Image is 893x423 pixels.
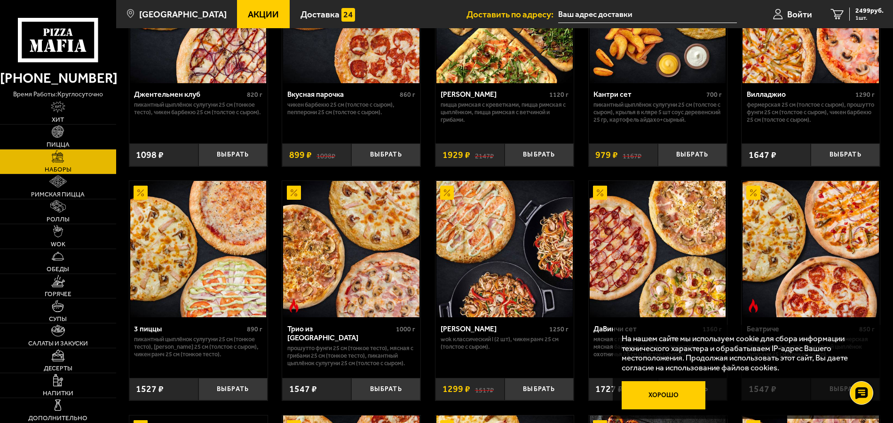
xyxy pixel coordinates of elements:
[593,336,721,358] p: Мясная с грибами 25 см (толстое с сыром), Мясная Барбекю 25 см (тонкое тесто), Охотничья 25 см (т...
[351,378,420,400] button: Выбрать
[396,325,415,333] span: 1000 г
[300,10,340,19] span: Доставка
[134,101,262,116] p: Пикантный цыплёнок сулугуни 25 см (тонкое тесто), Чикен Барбекю 25 см (толстое с сыром).
[400,91,415,99] span: 860 г
[747,90,853,99] div: Вилладжио
[505,143,574,166] button: Выбрать
[855,8,884,14] span: 2499 руб.
[475,384,494,394] s: 1517 ₽
[558,6,737,23] input: Ваш адрес доставки
[742,181,880,317] a: АкционныйОстрое блюдоБеатриче
[436,181,573,317] img: Вилла Капри
[129,181,268,317] a: Акционный3 пиццы
[658,143,727,166] button: Выбрать
[247,91,262,99] span: 820 г
[47,266,69,273] span: Обеды
[466,10,558,19] span: Доставить по адресу:
[130,181,267,317] img: 3 пиццы
[440,186,454,200] img: Акционный
[287,345,415,367] p: Прошутто Фунги 25 см (тонкое тесто), Мясная с грибами 25 см (тонкое тесто), Пикантный цыплёнок су...
[289,384,317,394] span: 1547 ₽
[443,150,470,160] span: 1929 ₽
[134,336,262,358] p: Пикантный цыплёнок сулугуни 25 см (тонкое тесто), [PERSON_NAME] 25 см (толстое с сыром), Чикен Ра...
[136,150,164,160] span: 1098 ₽
[248,10,279,19] span: Акции
[706,91,722,99] span: 700 г
[505,378,574,400] button: Выбрать
[52,117,64,123] span: Хит
[593,324,700,333] div: ДаВинчи сет
[45,166,71,173] span: Наборы
[351,143,420,166] button: Выбрать
[593,90,703,99] div: Кантри сет
[743,181,879,317] img: Беатриче
[289,150,312,160] span: 899 ₽
[49,316,67,322] span: Супы
[198,143,268,166] button: Выбрать
[622,381,705,409] button: Хорошо
[590,181,726,317] img: ДаВинчи сет
[549,91,569,99] span: 1120 г
[28,415,87,422] span: Дополнительно
[247,325,262,333] span: 890 г
[287,324,394,342] div: Трио из [GEOGRAPHIC_DATA]
[475,150,494,160] s: 2147 ₽
[43,390,73,397] span: Напитки
[282,181,420,317] a: АкционныйОстрое блюдоТрио из Рио
[134,90,244,99] div: Джентельмен клуб
[441,324,547,333] div: [PERSON_NAME]
[593,101,721,123] p: Пикантный цыплёнок сулугуни 25 см (толстое с сыром), крылья в кляре 5 шт соус деревенский 25 гр, ...
[787,10,812,19] span: Войти
[136,384,164,394] span: 1527 ₽
[341,8,356,22] img: 15daf4d41897b9f0e9f617042186c801.svg
[623,150,641,160] s: 1167 ₽
[287,90,397,99] div: Вкусная парочка
[593,186,607,200] img: Акционный
[51,241,65,248] span: WOK
[44,365,72,372] span: Десерты
[316,150,335,160] s: 1098 ₽
[595,150,618,160] span: 979 ₽
[287,186,301,200] img: Акционный
[134,324,244,333] div: 3 пиццы
[31,191,85,198] span: Римская пицца
[287,101,415,116] p: Чикен Барбекю 25 см (толстое с сыром), Пепперони 25 см (толстое с сыром).
[47,216,70,223] span: Роллы
[747,101,875,123] p: Фермерская 25 см (толстое с сыром), Прошутто Фунги 25 см (толстое с сыром), Чикен Барбекю 25 см (...
[198,378,268,400] button: Выбрать
[283,181,419,317] img: Трио из Рио
[746,186,760,200] img: Акционный
[28,340,88,347] span: Салаты и закуски
[746,299,760,313] img: Острое блюдо
[45,291,71,298] span: Горячее
[441,101,569,123] p: Пицца Римская с креветками, Пицца Римская с цыплёнком, Пицца Римская с ветчиной и грибами.
[287,299,301,313] img: Острое блюдо
[441,336,569,351] p: Wok классический L (2 шт), Чикен Ранч 25 см (толстое с сыром).
[589,181,727,317] a: АкционныйДаВинчи сет
[855,91,875,99] span: 1290 г
[441,90,547,99] div: [PERSON_NAME]
[622,334,865,372] p: На нашем сайте мы используем cookie для сбора информации технического характера и обрабатываем IP...
[595,384,623,394] span: 1727 ₽
[134,186,148,200] img: Акционный
[855,15,884,21] span: 1 шт.
[749,150,776,160] span: 1647 ₽
[443,384,470,394] span: 1299 ₽
[139,10,227,19] span: [GEOGRAPHIC_DATA]
[435,181,574,317] a: АкционныйВилла Капри
[811,143,880,166] button: Выбрать
[47,141,70,148] span: Пицца
[549,325,569,333] span: 1250 г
